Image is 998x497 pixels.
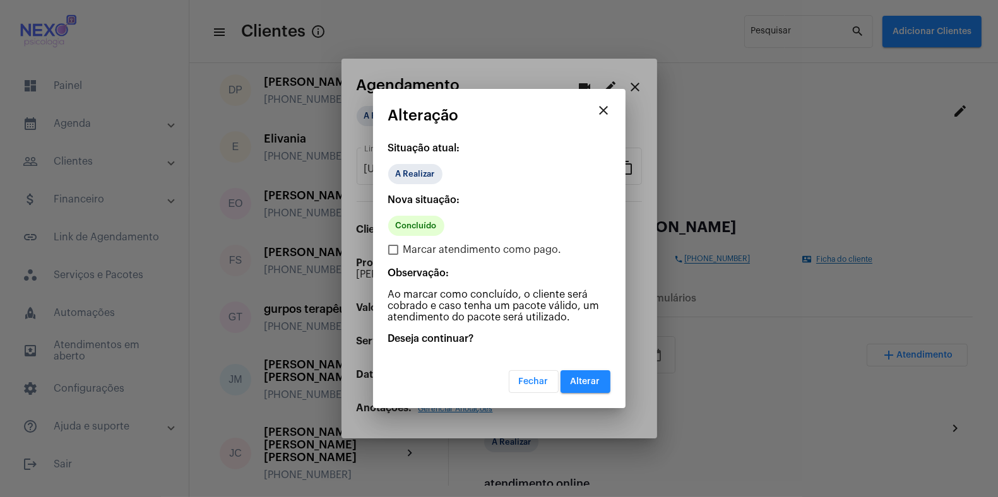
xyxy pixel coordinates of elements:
[571,377,600,386] span: Alterar
[519,377,549,386] span: Fechar
[388,107,459,124] span: Alteração
[388,216,444,236] mat-chip: Concluído
[509,370,559,393] button: Fechar
[403,242,562,257] span: Marcar atendimento como pago.
[388,267,610,279] p: Observação:
[597,103,612,118] mat-icon: close
[388,194,610,206] p: Nova situação:
[388,289,610,323] p: Ao marcar como concluído, o cliente será cobrado e caso tenha um pacote válido, um atendimento do...
[388,143,610,154] p: Situação atual:
[561,370,610,393] button: Alterar
[388,333,610,344] p: Deseja continuar?
[388,164,443,184] mat-chip: A Realizar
